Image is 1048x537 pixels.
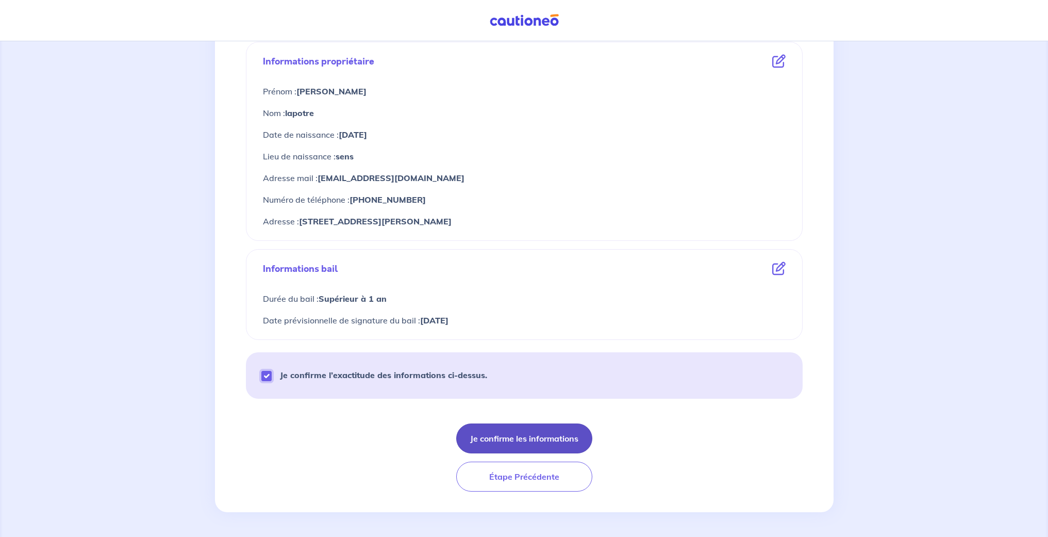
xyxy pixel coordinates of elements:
strong: [PERSON_NAME] [296,86,367,96]
img: Cautioneo [486,14,563,27]
strong: [DATE] [339,129,367,140]
p: Durée du bail : [263,292,786,305]
p: Adresse mail : [263,171,786,185]
strong: [STREET_ADDRESS][PERSON_NAME] [299,216,452,226]
p: Informations bail [263,262,338,275]
p: Prénom : [263,85,786,98]
button: Étape Précédente [456,462,592,492]
p: Numéro de téléphone : [263,193,786,206]
p: Nom : [263,106,786,120]
p: Adresse : [263,215,786,228]
p: Informations propriétaire [263,55,374,68]
strong: [DATE] [420,315,448,326]
p: Date prévisionnelle de signature du bail : [263,314,786,327]
strong: [EMAIL_ADDRESS][DOMAIN_NAME] [318,173,464,183]
strong: lapotre [285,108,314,118]
strong: Supérieur à 1 an [319,294,387,304]
p: Lieu de naissance : [263,150,786,163]
button: Je confirme les informations [456,424,592,453]
p: Date de naissance : [263,128,786,141]
strong: Je confirme l’exactitude des informations ci-dessus. [280,370,487,380]
strong: [PHONE_NUMBER] [350,194,426,205]
strong: sens [336,151,354,161]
